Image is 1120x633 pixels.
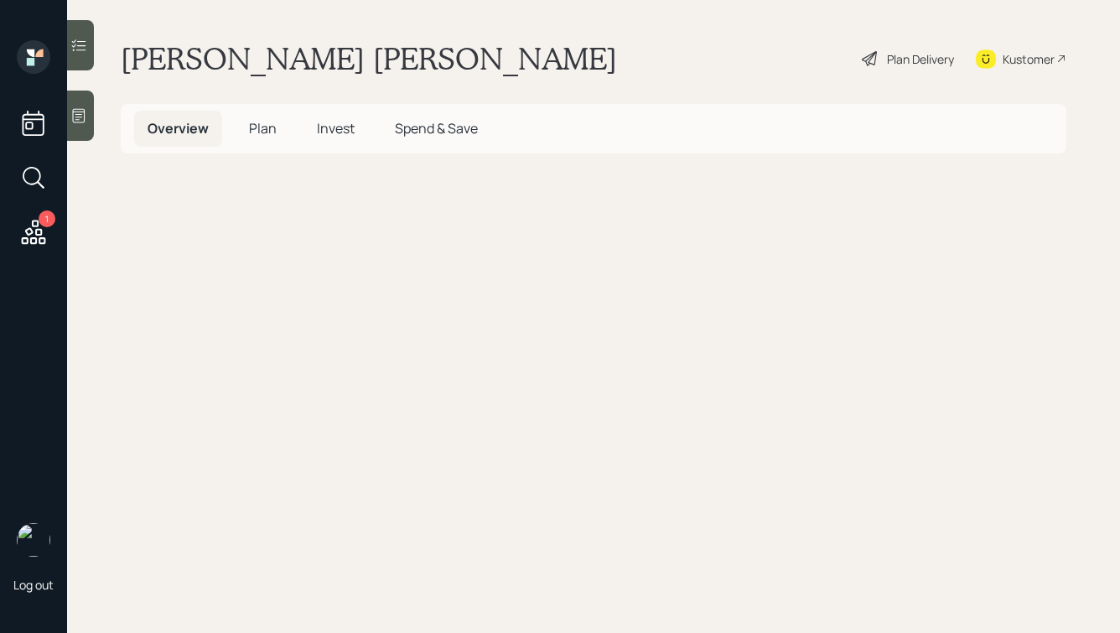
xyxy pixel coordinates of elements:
span: Spend & Save [395,119,478,137]
div: 1 [39,210,55,227]
span: Plan [249,119,277,137]
img: hunter_neumayer.jpg [17,523,50,557]
h1: [PERSON_NAME] [PERSON_NAME] [121,40,617,77]
span: Overview [148,119,209,137]
span: Invest [317,119,355,137]
div: Log out [13,577,54,593]
div: Plan Delivery [887,50,954,68]
div: Kustomer [1003,50,1055,68]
